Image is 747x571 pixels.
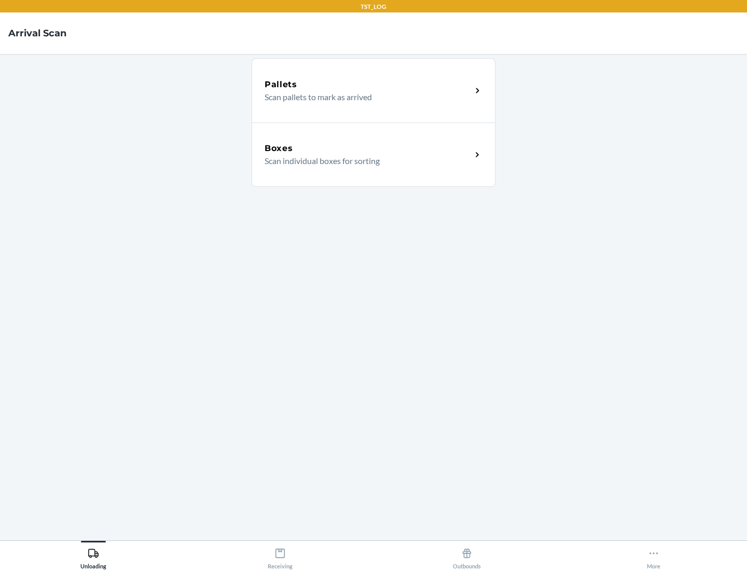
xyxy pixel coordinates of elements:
p: TST_LOG [361,2,386,11]
a: PalletsScan pallets to mark as arrived [252,58,495,123]
div: Unloading [80,543,106,569]
p: Scan individual boxes for sorting [265,155,463,167]
h4: Arrival Scan [8,26,66,40]
div: Receiving [268,543,293,569]
div: Outbounds [453,543,481,569]
h5: Boxes [265,142,293,155]
button: Receiving [187,541,374,569]
a: BoxesScan individual boxes for sorting [252,123,495,187]
h5: Pallets [265,78,297,91]
p: Scan pallets to mark as arrived [265,91,463,103]
button: More [560,541,747,569]
button: Outbounds [374,541,560,569]
div: More [647,543,660,569]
